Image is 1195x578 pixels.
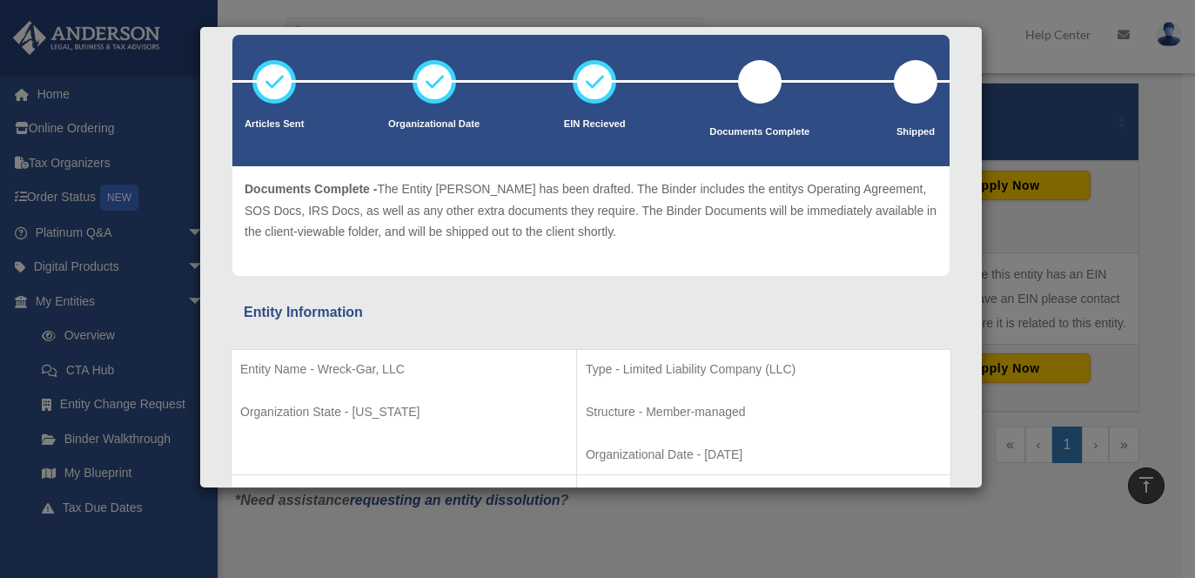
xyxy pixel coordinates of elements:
[709,124,809,141] p: Documents Complete
[240,359,567,380] p: Entity Name - Wreck-Gar, LLC
[564,116,626,133] p: EIN Recieved
[586,444,942,466] p: Organizational Date - [DATE]
[244,300,938,325] div: Entity Information
[586,484,942,506] p: Business Address - [STREET_ADDRESS][PERSON_NAME]
[245,182,377,196] span: Documents Complete -
[388,116,480,133] p: Organizational Date
[245,116,304,133] p: Articles Sent
[240,484,567,506] p: EIN # - [US_EMPLOYER_IDENTIFICATION_NUMBER]
[586,359,942,380] p: Type - Limited Liability Company (LLC)
[894,124,937,141] p: Shipped
[586,401,942,423] p: Structure - Member-managed
[245,178,937,243] p: The Entity [PERSON_NAME] has been drafted. The Binder includes the entitys Operating Agreement, S...
[240,401,567,423] p: Organization State - [US_STATE]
